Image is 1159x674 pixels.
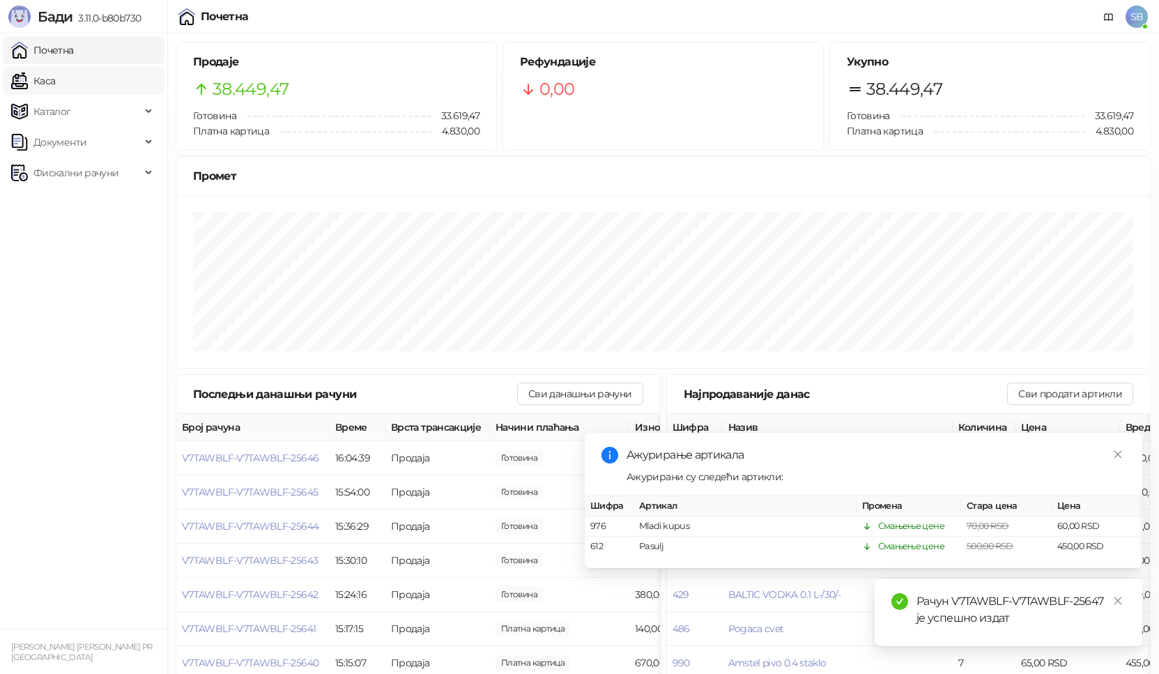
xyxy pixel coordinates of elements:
[385,510,490,544] td: Продаја
[176,414,330,441] th: Број рачуна
[432,123,479,139] span: 4.830,00
[201,11,249,22] div: Почетна
[193,167,1133,185] div: Промет
[1052,516,1142,537] td: 60,00 RSD
[634,496,857,516] th: Артикал
[330,510,385,544] td: 15:36:29
[193,385,517,403] div: Последњи данашњи рачуни
[330,578,385,612] td: 15:24:16
[878,519,944,533] div: Смањење цене
[385,612,490,646] td: Продаја
[723,414,953,441] th: Назив
[1110,593,1126,608] a: Close
[385,475,490,510] td: Продаја
[213,76,289,102] span: 38.449,47
[33,159,118,187] span: Фискални рачуни
[385,414,490,441] th: Врста трансакције
[728,588,841,601] button: BALTIC VODKA 0.1 L-/30/-
[1052,537,1142,557] td: 450,00 RSD
[496,484,543,500] span: 480,00
[182,486,318,498] button: V7TAWBLF-V7TAWBLF-25645
[33,98,71,125] span: Каталог
[916,593,1126,627] div: Рачун V7TAWBLF-V7TAWBLF-25647 је успешно издат
[385,544,490,578] td: Продаја
[496,587,543,602] span: 380,00
[673,622,690,635] button: 486
[891,593,908,610] span: check-circle
[11,36,74,64] a: Почетна
[857,496,961,516] th: Промена
[1015,414,1120,441] th: Цена
[182,657,318,669] button: V7TAWBLF-V7TAWBLF-25640
[8,6,31,28] img: Logo
[182,554,318,567] button: V7TAWBLF-V7TAWBLF-25643
[182,452,318,464] button: V7TAWBLF-V7TAWBLF-25646
[1052,496,1142,516] th: Цена
[11,642,153,662] small: [PERSON_NAME] [PERSON_NAME] PR [GEOGRAPHIC_DATA]
[539,76,574,102] span: 0,00
[629,612,734,646] td: 140,00 RSD
[496,519,543,534] span: 473,00
[629,414,734,441] th: Износ
[585,537,634,557] td: 612
[496,553,543,568] span: 940,00
[330,612,385,646] td: 15:17:15
[728,622,784,635] button: Pogaca cvet
[847,109,890,122] span: Готовина
[11,67,55,95] a: Каса
[1126,6,1148,28] span: SB
[728,657,827,669] button: Amstel pivo 0.4 staklo
[634,537,857,557] td: Pasulj
[431,108,479,123] span: 33.619,47
[520,54,806,70] h5: Рефундације
[1113,450,1123,459] span: close
[667,414,723,441] th: Шифра
[182,622,316,635] button: V7TAWBLF-V7TAWBLF-25641
[634,516,857,537] td: Mladi kupus
[961,496,1052,516] th: Стара цена
[496,655,570,671] span: 670,00
[847,125,923,137] span: Платна картица
[72,12,141,24] span: 3.11.0-b80b730
[601,447,618,464] span: info-circle
[866,76,942,102] span: 38.449,47
[585,516,634,537] td: 976
[1098,6,1120,28] a: Документација
[33,128,86,156] span: Документи
[496,621,570,636] span: 140,00
[1007,383,1133,405] button: Сви продати артикли
[330,441,385,475] td: 16:04:39
[1110,447,1126,462] a: Close
[967,541,1013,551] span: 500,00 RSD
[193,54,479,70] h5: Продаје
[673,657,690,669] button: 990
[1085,108,1133,123] span: 33.619,47
[967,521,1008,531] span: 70,00 RSD
[627,469,1126,484] div: Ажурирани су следећи артикли:
[182,588,318,601] button: V7TAWBLF-V7TAWBLF-25642
[330,414,385,441] th: Време
[585,496,634,516] th: Шифра
[878,539,944,553] div: Смањење цене
[684,385,1008,403] div: Најпродаваније данас
[490,414,629,441] th: Начини плаћања
[193,109,236,122] span: Готовина
[1086,123,1133,139] span: 4.830,00
[673,588,689,601] button: 429
[1113,596,1123,606] span: close
[496,450,543,466] span: 1.000,00
[330,544,385,578] td: 15:30:10
[182,520,318,533] button: V7TAWBLF-V7TAWBLF-25644
[385,441,490,475] td: Продаја
[627,447,1126,464] div: Ажурирање артикала
[38,8,72,25] span: Бади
